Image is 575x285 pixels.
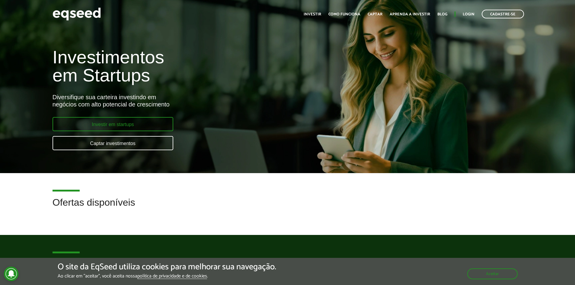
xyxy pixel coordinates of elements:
h1: Investimentos em Startups [53,48,331,84]
div: Diversifique sua carteira investindo em negócios com alto potencial de crescimento [53,93,331,108]
a: Investir em startups [53,117,173,131]
a: Como funciona [328,12,360,16]
button: Aceitar [467,268,518,279]
a: Captar investimentos [53,136,173,150]
p: Ao clicar em "aceitar", você aceita nossa . [58,273,276,279]
a: Aprenda a investir [390,12,430,16]
a: Blog [437,12,447,16]
a: política de privacidade e de cookies [137,274,207,279]
img: EqSeed [53,6,101,22]
h2: Ofertas disponíveis [53,197,523,217]
h5: O site da EqSeed utiliza cookies para melhorar sua navegação. [58,262,276,272]
a: Cadastre-se [482,10,524,18]
a: Login [463,12,474,16]
a: Investir [304,12,321,16]
a: Captar [368,12,382,16]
